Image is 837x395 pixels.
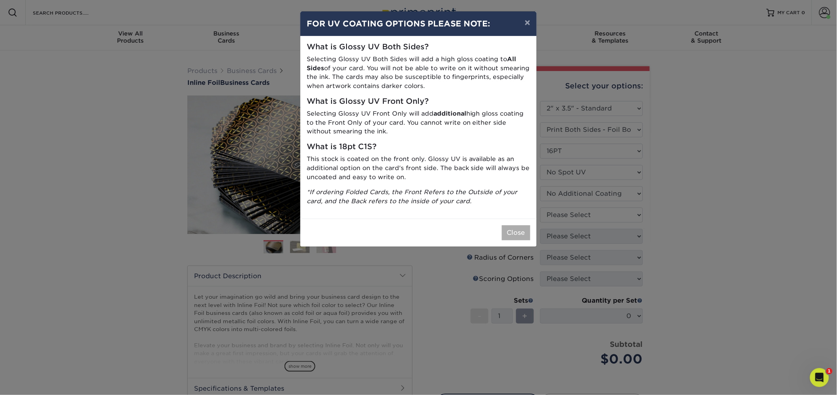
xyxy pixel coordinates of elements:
[307,109,530,136] p: Selecting Glossy UV Front Only will add high gloss coating to the Front Only of your card. You ca...
[307,43,530,52] h5: What is Glossy UV Both Sides?
[307,188,518,205] i: *If ordering Folded Cards, the Front Refers to the Outside of your card, and the Back refers to t...
[307,155,530,182] p: This stock is coated on the front only. Glossy UV is available as an additional option on the car...
[307,97,530,106] h5: What is Glossy UV Front Only?
[502,225,530,240] button: Close
[826,368,833,374] span: 1
[434,110,466,117] strong: additional
[810,368,829,387] iframe: Intercom live chat
[307,18,530,30] h4: FOR UV COATING OPTIONS PLEASE NOTE:
[307,142,530,152] h5: What is 18pt C1S?
[307,55,530,91] p: Selecting Glossy UV Both Sides will add a high gloss coating to of your card. You will not be abl...
[518,11,537,34] button: ×
[307,55,517,72] strong: All Sides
